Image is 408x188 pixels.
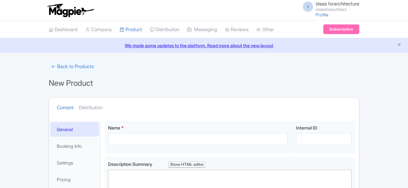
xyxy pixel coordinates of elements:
a: Dashboard [49,21,78,39]
span: Internal ID [296,125,317,130]
a: Distribution [79,98,103,118]
div: Show HTML editor [168,161,205,168]
button: Close announcement [397,41,402,49]
a: We made some updates to the platform. Read more about the new layout [4,42,404,49]
img: logo-ab69f6fb50320c5b225c76a69d11143b.png [46,3,95,17]
a: Other [256,21,274,39]
h1: New Product [49,77,93,90]
a: Settings [50,156,99,170]
a: I ideas forarchitecture ideasforarchitect [299,1,359,12]
span: Description Summary [108,161,152,167]
span: I [303,2,313,12]
span: ideas forarchitecture [316,1,359,7]
a: Pricing [50,172,99,187]
a: Company [85,21,112,39]
a: Distribution [150,21,179,39]
a: Booking Info [50,139,99,153]
a: Reviews [225,21,249,39]
small: ideasforarchitect [316,7,359,12]
a: Subscription [323,24,359,34]
a: Messaging [187,21,217,39]
span: Name [108,125,120,130]
a: Content [57,98,74,118]
a: ← Back to Products [49,60,96,73]
a: Product [120,21,142,39]
a: General [50,122,99,137]
a: Profile [316,12,328,17]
